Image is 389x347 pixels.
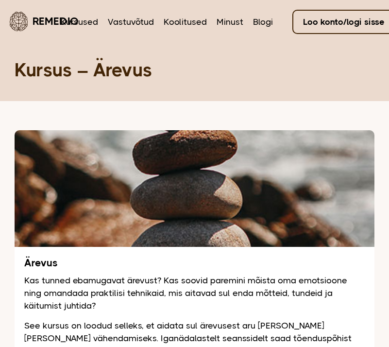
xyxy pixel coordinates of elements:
[164,16,207,28] a: Koolitused
[10,10,61,33] a: Remedio
[61,16,98,28] a: Kursused
[10,12,28,31] img: Remedio logo
[24,257,365,269] h2: Ärevus
[15,58,389,82] h1: Kursus – Ärevus
[253,16,273,28] a: Blogi
[108,16,154,28] a: Vastuvõtud
[217,16,243,28] a: Minust
[24,274,365,312] p: Kas tunned ebamugavat ärevust? Kas soovid paremini mõista oma emotsioone ning omandada praktilisi...
[15,130,374,247] img: Rannas teineteise peale hoolikalt laotud kivid, mis hoiavad tasakaalu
